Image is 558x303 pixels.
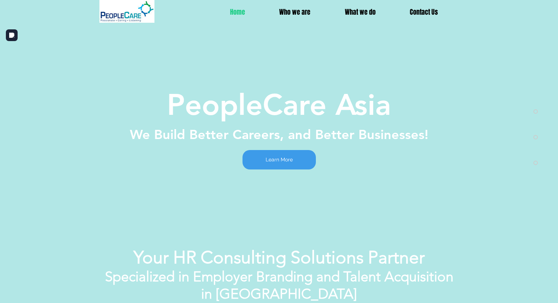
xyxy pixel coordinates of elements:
[262,7,328,17] a: Who we are
[393,7,455,17] a: Contact Us
[105,268,453,302] span: Specialized in Employer Branding and Talent Acquisition in [GEOGRAPHIC_DATA]​
[213,7,455,17] nav: Site
[130,127,428,142] span: We Build Better Careers, and Better Businesses!
[134,247,425,268] span: Your HR Consulting Solutions Partner
[328,7,393,17] a: What we do
[226,7,249,17] p: Home
[341,7,379,17] p: What we do
[266,156,293,164] span: Learn More
[242,150,316,169] a: Learn More
[276,7,314,17] p: Who we are
[167,87,391,122] span: PeopleCare Asia
[213,7,262,17] a: Home
[499,108,538,167] nav: Page
[406,7,442,17] p: Contact Us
